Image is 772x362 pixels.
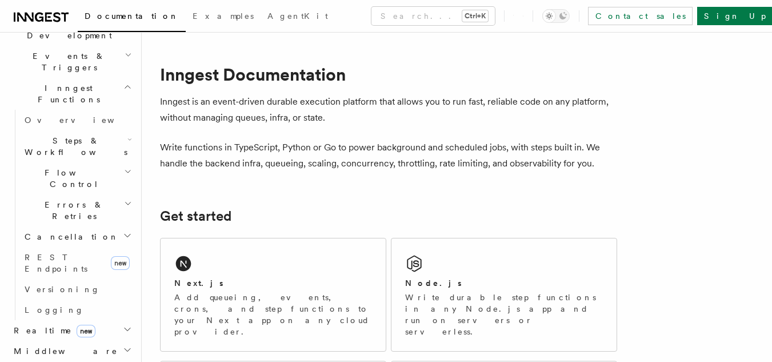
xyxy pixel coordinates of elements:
button: Realtimenew [9,320,134,341]
span: new [111,256,130,270]
button: Cancellation [20,226,134,247]
a: Documentation [78,3,186,32]
a: Logging [20,300,134,320]
a: Versioning [20,279,134,300]
h2: Node.js [405,277,462,289]
span: Steps & Workflows [20,135,127,158]
p: Inngest is an event-driven durable execution platform that allows you to run fast, reliable code ... [160,94,617,126]
p: Write durable step functions in any Node.js app and run on servers or serverless. [405,292,603,337]
div: Inngest Functions [9,110,134,320]
span: Middleware [9,345,118,357]
p: Write functions in TypeScript, Python or Go to power background and scheduled jobs, with steps bu... [160,140,617,172]
a: Get started [160,208,231,224]
span: Inngest Functions [9,82,123,105]
kbd: Ctrl+K [462,10,488,22]
h1: Inngest Documentation [160,64,617,85]
a: AgentKit [261,3,335,31]
span: AgentKit [267,11,328,21]
p: Add queueing, events, crons, and step functions to your Next app on any cloud provider. [174,292,372,337]
button: Flow Control [20,162,134,194]
a: REST Endpointsnew [20,247,134,279]
span: Realtime [9,325,95,336]
a: Node.jsWrite durable step functions in any Node.js app and run on servers or serverless. [391,238,617,352]
button: Inngest Functions [9,78,134,110]
span: Overview [25,116,142,125]
span: Cancellation [20,231,119,242]
span: new [77,325,95,337]
span: Flow Control [20,167,124,190]
button: Errors & Retries [20,194,134,226]
span: Examples [193,11,254,21]
button: Toggle dark mode [542,9,570,23]
a: Next.jsAdd queueing, events, crons, and step functions to your Next app on any cloud provider. [160,238,386,352]
a: Overview [20,110,134,130]
span: Documentation [85,11,179,21]
span: Errors & Retries [20,199,124,222]
h2: Next.js [174,277,223,289]
button: Search...Ctrl+K [371,7,495,25]
button: Events & Triggers [9,46,134,78]
a: Contact sales [588,7,693,25]
span: REST Endpoints [25,253,87,273]
span: Logging [25,305,84,315]
button: Steps & Workflows [20,130,134,162]
a: Examples [186,3,261,31]
span: Events & Triggers [9,50,125,73]
span: Versioning [25,285,100,294]
button: Middleware [9,341,134,361]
